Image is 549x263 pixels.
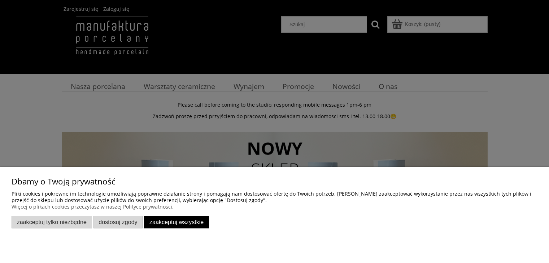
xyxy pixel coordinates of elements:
a: Więcej o plikach cookies przeczytasz w naszej Polityce prywatności. [12,203,174,210]
button: Zaakceptuj tylko niezbędne [12,216,92,228]
button: Zaakceptuj wszystkie [144,216,209,228]
button: Dostosuj zgody [93,216,143,228]
p: Dbamy o Twoją prywatność [12,178,537,185]
p: Pliki cookies i pokrewne im technologie umożliwiają poprawne działanie strony i pomagają nam dost... [12,191,537,204]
